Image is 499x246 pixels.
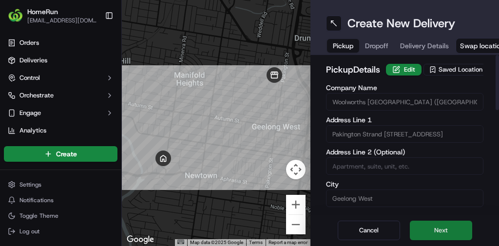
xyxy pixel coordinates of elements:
[4,123,117,138] a: Analytics
[56,149,77,159] span: Create
[326,125,483,143] input: Enter address
[326,181,483,188] label: City
[269,240,307,245] a: Report a map error
[190,240,243,245] span: Map data ©2025 Google
[19,91,54,100] span: Orchestrate
[423,63,488,76] button: Saved Location
[333,41,353,51] span: Pickup
[286,195,306,214] button: Zoom in
[365,41,388,51] span: Dropoff
[4,209,117,223] button: Toggle Theme
[4,178,117,191] button: Settings
[4,53,117,68] a: Deliveries
[27,17,97,24] button: [EMAIL_ADDRESS][DOMAIN_NAME]
[4,146,117,162] button: Create
[439,65,482,74] span: Saved Location
[19,126,46,135] span: Analytics
[8,8,23,23] img: HomeRun
[326,63,380,76] h2: pickup Details
[326,157,483,175] input: Apartment, suite, unit, etc.
[4,193,117,207] button: Notifications
[4,4,101,27] button: HomeRunHomeRun[EMAIL_ADDRESS][DOMAIN_NAME]
[19,74,40,82] span: Control
[338,221,400,240] button: Cancel
[326,189,483,207] input: Enter city
[124,233,156,246] a: Open this area in Google Maps (opens a new window)
[326,116,483,123] label: Address Line 1
[19,196,54,204] span: Notifications
[124,233,156,246] img: Google
[19,38,39,47] span: Orders
[19,56,47,65] span: Deliveries
[326,93,483,111] input: Enter company name
[4,225,117,238] button: Log out
[249,240,263,245] a: Terms (opens in new tab)
[347,16,455,31] h1: Create New Delivery
[4,35,117,51] a: Orders
[19,181,41,189] span: Settings
[326,84,483,91] label: Company Name
[326,149,483,155] label: Address Line 2 (Optional)
[410,221,472,240] button: Next
[4,88,117,103] button: Orchestrate
[286,160,306,179] button: Map camera controls
[177,240,184,244] button: Keyboard shortcuts
[27,7,58,17] button: HomeRun
[400,41,449,51] span: Delivery Details
[4,105,117,121] button: Engage
[19,212,58,220] span: Toggle Theme
[19,227,39,235] span: Log out
[4,70,117,86] button: Control
[386,64,422,76] button: Edit
[286,215,306,234] button: Zoom out
[19,109,41,117] span: Engage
